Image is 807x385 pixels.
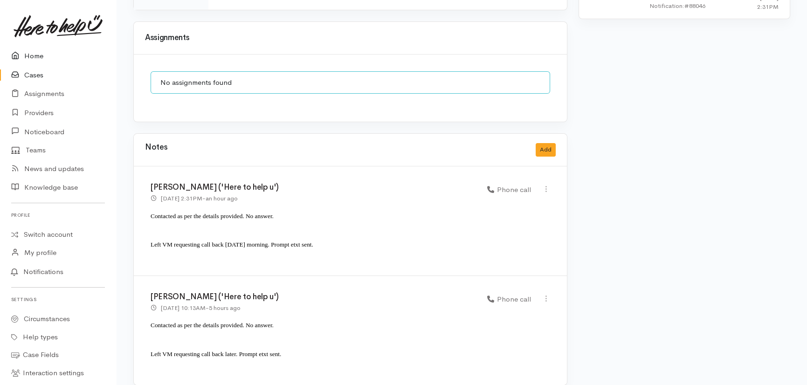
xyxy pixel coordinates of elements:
span: Contacted as per the details provided. No answer. [151,322,274,329]
h3: [PERSON_NAME] ('Here to help u') [151,293,476,302]
time: [DATE] 2:31PM [161,194,202,202]
div: Phone call [487,294,531,305]
time: 5 hours ago [209,304,241,312]
h6: Settings [11,293,105,306]
div: Phone call [487,185,531,195]
span: Contacted as per the details provided. No answer. [151,213,274,220]
h6: Profile [11,209,105,221]
time: [DATE] 10:13AM [161,304,206,312]
div: - [151,193,238,203]
div: No assignments found [151,71,550,94]
button: Add [536,143,556,157]
div: - [151,303,241,313]
h3: Assignments [145,34,556,42]
h3: Notes [145,143,167,157]
span: Left VM requesting call back later. Prompt etxt sent. [151,351,281,357]
h3: [PERSON_NAME] ('Here to help u') [151,183,476,192]
time: an hour ago [206,194,238,202]
span: Left VM requesting call back [DATE] morning. Prompt etxt sent. [151,241,313,248]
